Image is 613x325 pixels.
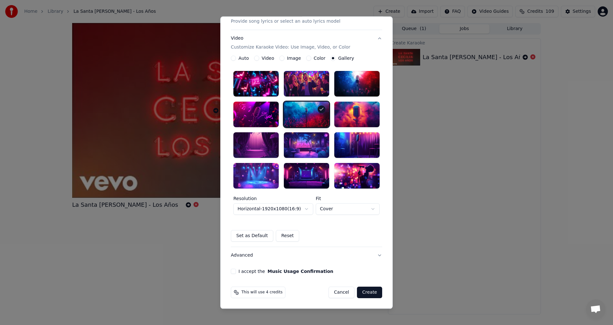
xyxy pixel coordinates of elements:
label: Resolution [233,196,313,201]
label: Gallery [338,56,354,61]
button: Cancel [329,287,354,298]
p: Customize Karaoke Video: Use Image, Video, or Color [231,44,350,51]
label: I accept the [238,269,333,274]
button: Set as Default [231,230,273,242]
label: Image [287,56,301,61]
button: Reset [276,230,299,242]
label: Auto [238,56,249,61]
button: Create [357,287,382,298]
button: VideoCustomize Karaoke Video: Use Image, Video, or Color [231,30,382,56]
label: Video [262,56,274,61]
div: Video [231,35,350,51]
span: This will use 4 credits [241,290,283,295]
button: Advanced [231,247,382,264]
div: VideoCustomize Karaoke Video: Use Image, Video, or Color [231,56,382,247]
button: LyricsProvide song lyrics or select an auto lyrics model [231,4,382,30]
button: I accept the [268,269,333,274]
p: Provide song lyrics or select an auto lyrics model [231,19,340,25]
label: Fit [316,196,380,201]
label: Color [314,56,326,61]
